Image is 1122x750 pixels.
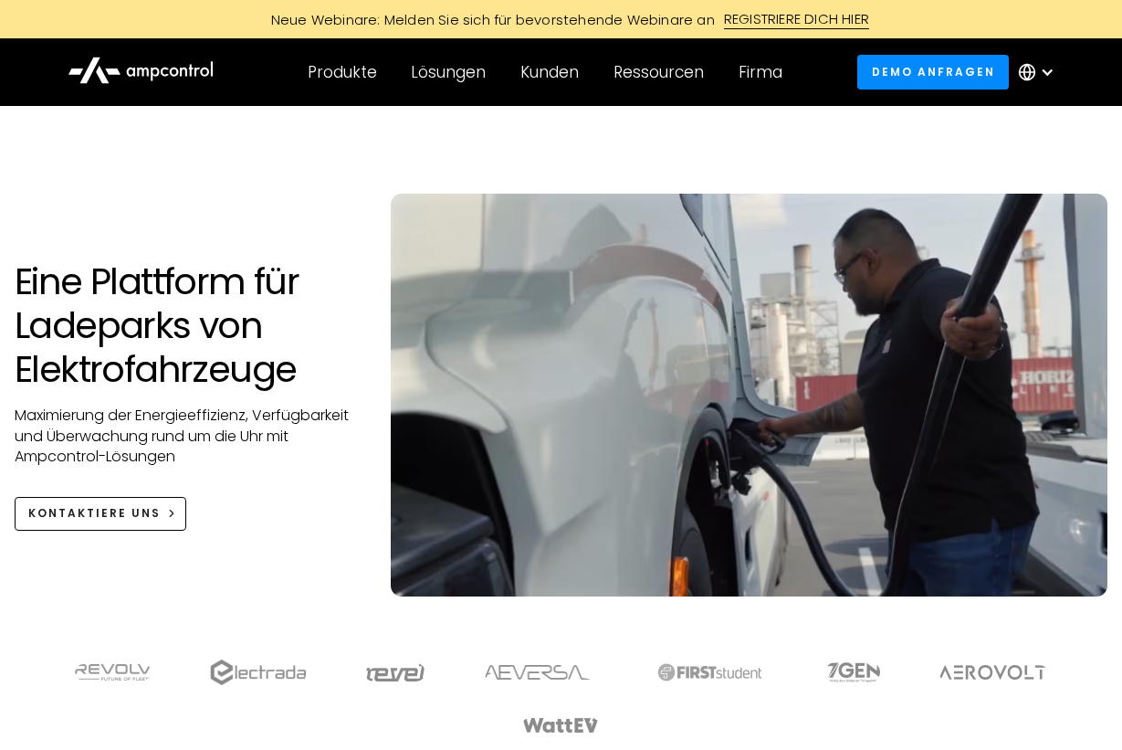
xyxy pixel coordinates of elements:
[739,62,782,82] div: Firma
[857,55,1009,89] a: Demo anfragen
[15,406,354,467] p: Maximierung der Energieeffizienz, Verfügbarkeit und Überwachung rund um die Uhr mit Ampcontrol-Lö...
[522,718,599,733] img: WattEV logo
[151,9,972,29] a: Neue Webinare: Melden Sie sich für bevorstehende Webinare anREGISTRIERE DICH HIER
[613,62,704,82] div: Ressourcen
[210,660,306,685] img: electrada logo
[520,62,579,82] div: Kunden
[308,62,377,82] div: Produkte
[724,9,869,29] div: REGISTRIERE DICH HIER
[411,62,486,82] div: Lösungen
[15,259,354,391] h1: Eine Plattform für Ladeparks von Elektrofahrzeuge
[15,497,186,531] a: KONTAKTIERE UNS
[28,505,161,522] div: KONTAKTIERE UNS
[938,665,1047,680] img: Aerovolt Logo
[253,10,724,29] div: Neue Webinare: Melden Sie sich für bevorstehende Webinare an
